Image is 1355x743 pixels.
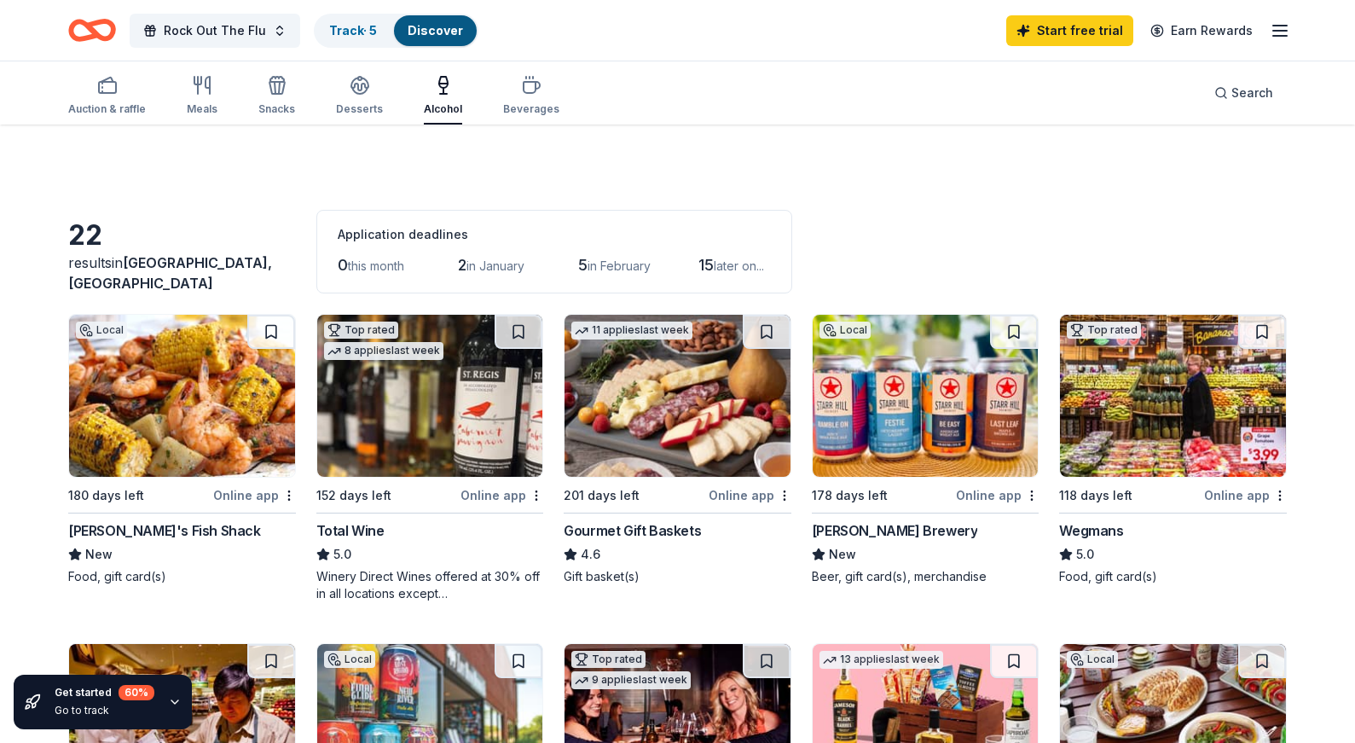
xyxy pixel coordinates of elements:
[68,314,296,585] a: Image for Ford's Fish ShackLocal180 days leftOnline app[PERSON_NAME]'s Fish ShackNewFood, gift ca...
[187,68,217,125] button: Meals
[324,342,443,360] div: 8 applies last week
[338,256,348,274] span: 0
[571,322,692,340] div: 11 applies last week
[956,485,1039,506] div: Online app
[213,485,296,506] div: Online app
[1140,15,1263,46] a: Earn Rewards
[829,544,856,565] span: New
[1201,76,1287,110] button: Search
[316,520,385,541] div: Total Wine
[68,568,296,585] div: Food, gift card(s)
[819,651,943,669] div: 13 applies last week
[564,568,791,585] div: Gift basket(s)
[1059,568,1287,585] div: Food, gift card(s)
[68,10,116,50] a: Home
[187,102,217,116] div: Meals
[503,102,559,116] div: Beverages
[317,315,543,477] img: Image for Total Wine
[314,14,478,48] button: Track· 5Discover
[316,485,391,506] div: 152 days left
[336,68,383,125] button: Desserts
[329,23,377,38] a: Track· 5
[1067,651,1118,668] div: Local
[709,485,791,506] div: Online app
[68,520,261,541] div: [PERSON_NAME]'s Fish Shack
[258,102,295,116] div: Snacks
[812,314,1039,585] a: Image for Starr Hill BreweryLocal178 days leftOnline app[PERSON_NAME] BreweryNewBeer, gift card(s...
[348,258,404,273] span: this month
[316,568,544,602] div: Winery Direct Wines offered at 30% off in all locations except [GEOGRAPHIC_DATA], [GEOGRAPHIC_DAT...
[1231,83,1273,103] span: Search
[578,256,588,274] span: 5
[460,485,543,506] div: Online app
[571,671,691,689] div: 9 applies last week
[68,102,146,116] div: Auction & raffle
[324,322,398,339] div: Top rated
[55,685,154,700] div: Get started
[813,315,1039,477] img: Image for Starr Hill Brewery
[408,23,463,38] a: Discover
[1076,544,1094,565] span: 5.0
[68,253,296,293] div: results
[1059,314,1287,585] a: Image for WegmansTop rated118 days leftOnline appWegmans5.0Food, gift card(s)
[1059,520,1123,541] div: Wegmans
[466,258,524,273] span: in January
[316,314,544,602] a: Image for Total WineTop rated8 applieslast week152 days leftOnline appTotal Wine5.0Winery Direct ...
[503,68,559,125] button: Beverages
[258,68,295,125] button: Snacks
[68,68,146,125] button: Auction & raffle
[812,568,1039,585] div: Beer, gift card(s), merchandise
[68,254,272,292] span: [GEOGRAPHIC_DATA], [GEOGRAPHIC_DATA]
[119,685,154,700] div: 60 %
[564,520,701,541] div: Gourmet Gift Baskets
[424,68,462,125] button: Alcohol
[698,256,714,274] span: 15
[76,322,127,339] div: Local
[55,704,154,717] div: Go to track
[1006,15,1133,46] a: Start free trial
[336,102,383,116] div: Desserts
[564,314,791,585] a: Image for Gourmet Gift Baskets11 applieslast week201 days leftOnline appGourmet Gift Baskets4.6Gi...
[1067,322,1141,339] div: Top rated
[333,544,351,565] span: 5.0
[68,218,296,253] div: 22
[69,315,295,477] img: Image for Ford's Fish Shack
[130,14,300,48] button: Rock Out The Flu
[588,258,651,273] span: in February
[68,254,272,292] span: in
[424,102,462,116] div: Alcohol
[324,651,375,668] div: Local
[1059,485,1132,506] div: 118 days left
[85,544,113,565] span: New
[571,651,646,668] div: Top rated
[812,520,978,541] div: [PERSON_NAME] Brewery
[819,322,871,339] div: Local
[812,485,888,506] div: 178 days left
[1060,315,1286,477] img: Image for Wegmans
[1204,485,1287,506] div: Online app
[714,258,764,273] span: later on...
[338,224,771,245] div: Application deadlines
[565,315,790,477] img: Image for Gourmet Gift Baskets
[164,20,266,41] span: Rock Out The Flu
[68,485,144,506] div: 180 days left
[581,544,600,565] span: 4.6
[458,256,466,274] span: 2
[564,485,640,506] div: 201 days left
